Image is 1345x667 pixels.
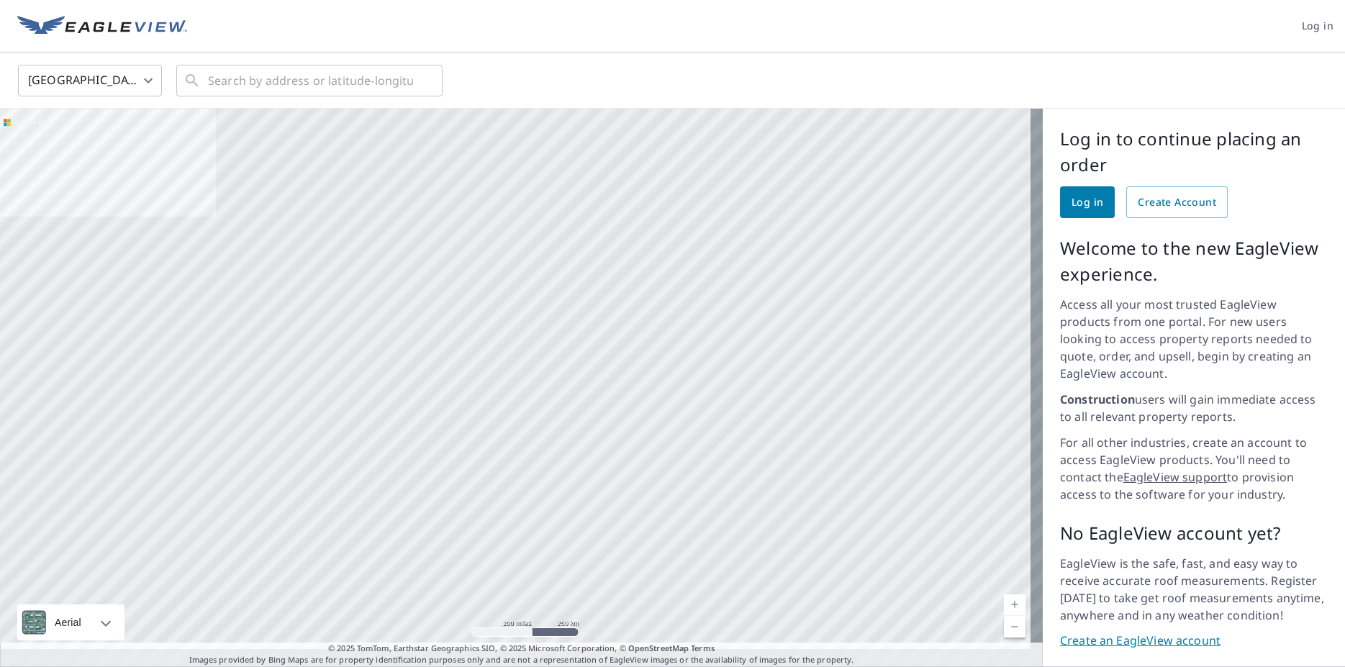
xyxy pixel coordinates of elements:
[1126,186,1228,218] a: Create Account
[1060,391,1328,425] p: users will gain immediate access to all relevant property reports.
[1004,594,1025,616] a: Current Level 5, Zoom In
[1123,469,1228,485] a: EagleView support
[1060,296,1328,382] p: Access all your most trusted EagleView products from one portal. For new users looking to access ...
[17,604,124,640] div: Aerial
[17,16,187,37] img: EV Logo
[1060,126,1328,178] p: Log in to continue placing an order
[1138,194,1216,212] span: Create Account
[50,604,86,640] div: Aerial
[18,60,162,101] div: [GEOGRAPHIC_DATA]
[1072,194,1103,212] span: Log in
[1060,186,1115,218] a: Log in
[1060,391,1135,407] strong: Construction
[1060,555,1328,624] p: EagleView is the safe, fast, and easy way to receive accurate roof measurements. Register [DATE] ...
[208,60,413,101] input: Search by address or latitude-longitude
[691,643,715,653] a: Terms
[328,643,715,655] span: © 2025 TomTom, Earthstar Geographics SIO, © 2025 Microsoft Corporation, ©
[1060,434,1328,503] p: For all other industries, create an account to access EagleView products. You'll need to contact ...
[1060,632,1328,649] a: Create an EagleView account
[1004,616,1025,637] a: Current Level 5, Zoom Out
[1060,520,1328,546] p: No EagleView account yet?
[1302,17,1333,35] span: Log in
[1060,235,1328,287] p: Welcome to the new EagleView experience.
[628,643,689,653] a: OpenStreetMap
